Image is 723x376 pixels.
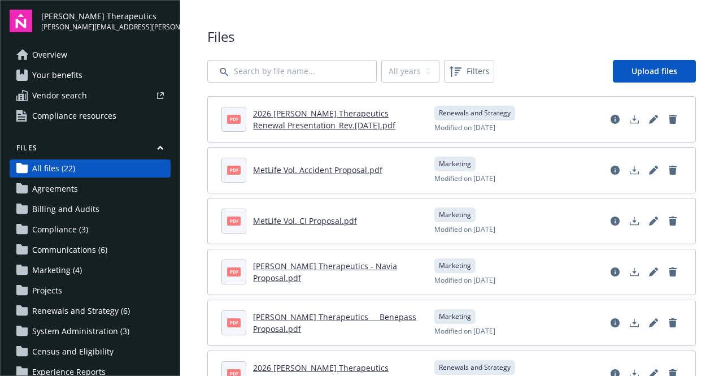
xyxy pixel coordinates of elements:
[444,60,494,83] button: Filters
[10,87,171,105] a: Vendor search
[439,362,511,373] span: Renewals and Strategy
[32,343,114,361] span: Census and Eligibility
[10,241,171,259] a: Communications (6)
[439,108,511,118] span: Renewals and Strategy
[32,302,130,320] span: Renewals and Strategy (6)
[10,322,171,340] a: System Administration (3)
[10,180,171,198] a: Agreements
[32,282,62,300] span: Projects
[32,66,82,84] span: Your benefits
[253,261,397,283] a: [PERSON_NAME] Therapeutics - Navia Proposal.pdf
[227,166,241,174] span: pdf
[32,87,87,105] span: Vendor search
[606,263,624,281] a: View file details
[625,161,643,179] a: Download document
[644,110,663,128] a: Edit document
[10,10,32,32] img: navigator-logo.svg
[253,215,357,226] a: MetLife Vol. CI Proposal.pdf
[32,107,116,125] span: Compliance resources
[625,110,643,128] a: Download document
[227,267,241,276] span: pdf
[664,263,682,281] a: Delete document
[644,212,663,230] a: Edit document
[625,263,643,281] a: Download document
[253,165,382,175] a: MetLife Vol. Accident Proposal.pdf
[10,302,171,320] a: Renewals and Strategy (6)
[664,161,682,179] a: Delete document
[625,314,643,332] a: Download document
[207,60,377,83] input: Search by file name...
[227,217,241,225] span: pdf
[439,261,471,271] span: Marketing
[32,322,129,340] span: System Administration (3)
[32,261,82,279] span: Marketing (4)
[664,212,682,230] a: Delete document
[613,60,696,83] a: Upload files
[10,107,171,125] a: Compliance resources
[10,66,171,84] a: Your benefits
[434,275,495,286] span: Modified on [DATE]
[10,282,171,300] a: Projects
[32,221,88,239] span: Compliance (3)
[41,22,171,32] span: [PERSON_NAME][EMAIL_ADDRESS][PERSON_NAME][DOMAIN_NAME]
[207,27,696,46] span: Files
[606,314,624,332] a: View file details
[10,143,171,157] button: Files
[644,314,663,332] a: Edit document
[439,312,471,322] span: Marketing
[606,212,624,230] a: View file details
[32,241,107,259] span: Communications (6)
[10,221,171,239] a: Compliance (3)
[664,314,682,332] a: Delete document
[664,110,682,128] a: Delete document
[434,123,495,133] span: Modified on [DATE]
[631,66,677,76] span: Upload files
[10,261,171,279] a: Marketing (4)
[446,62,492,80] span: Filters
[644,161,663,179] a: Edit document
[227,318,241,327] span: pdf
[32,46,67,64] span: Overview
[439,159,471,169] span: Marketing
[227,115,241,123] span: pdf
[32,159,75,178] span: All files (22)
[253,108,395,131] a: 2026 [PERSON_NAME] Therapeutics Renewal Presentation_Rev.[DATE].pdf
[10,46,171,64] a: Overview
[41,10,171,22] span: [PERSON_NAME] Therapeutics
[467,65,490,77] span: Filters
[32,200,99,218] span: Billing and Audits
[625,212,643,230] a: Download document
[434,174,495,184] span: Modified on [DATE]
[434,326,495,336] span: Modified on [DATE]
[644,263,663,281] a: Edit document
[606,161,624,179] a: View file details
[41,10,171,32] button: [PERSON_NAME] Therapeutics[PERSON_NAME][EMAIL_ADDRESS][PERSON_NAME][DOMAIN_NAME]
[10,159,171,178] a: All files (22)
[434,224,495,235] span: Modified on [DATE]
[606,110,624,128] a: View file details
[32,180,78,198] span: Agreements
[439,210,471,220] span: Marketing
[10,200,171,218] a: Billing and Audits
[253,312,416,334] a: [PERSON_NAME] Therapeutics __ Benepass Proposal.pdf
[10,343,171,361] a: Census and Eligibility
